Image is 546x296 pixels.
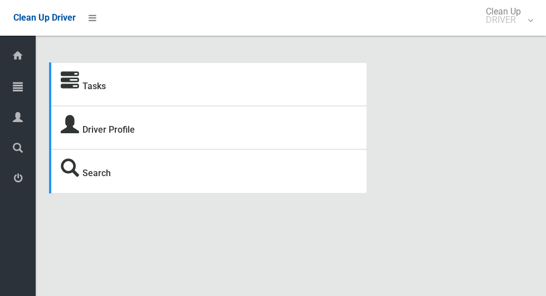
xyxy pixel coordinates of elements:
[82,124,135,135] a: Driver Profile
[82,168,111,178] a: Search
[486,16,521,24] small: DRIVER
[82,81,106,91] a: Tasks
[13,12,76,23] span: Clean Up Driver
[13,9,76,26] a: Clean Up Driver
[480,7,532,24] span: Clean Up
